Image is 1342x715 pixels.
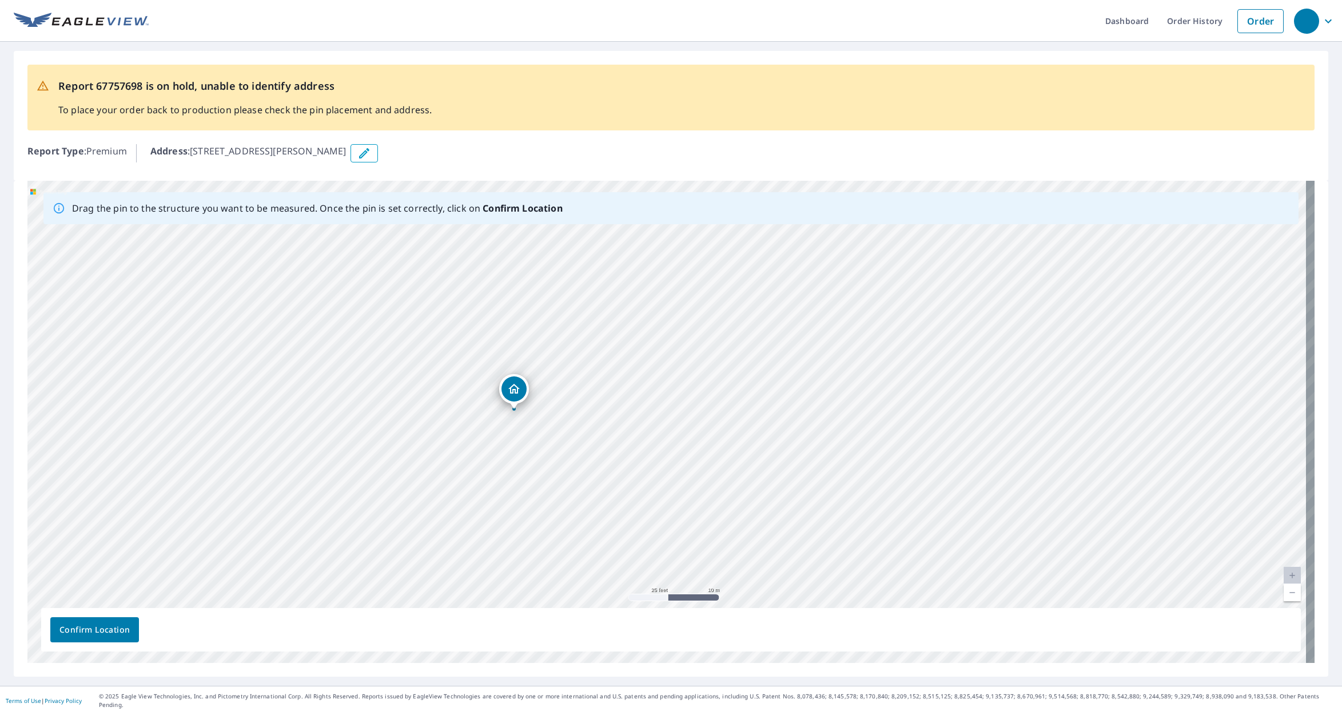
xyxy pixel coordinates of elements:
b: Address [150,145,188,157]
a: Current Level 20, Zoom In Disabled [1284,567,1301,584]
b: Confirm Location [483,202,562,214]
p: To place your order back to production please check the pin placement and address. [58,103,432,117]
p: Drag the pin to the structure you want to be measured. Once the pin is set correctly, click on [72,201,563,215]
p: : Premium [27,144,127,162]
div: Dropped pin, building 1, Residential property, 1 Chasse Dr Guilford, CT 06437 [499,374,529,410]
a: Privacy Policy [45,697,82,705]
span: Confirm Location [59,623,130,637]
p: Report 67757698 is on hold, unable to identify address [58,78,432,94]
b: Report Type [27,145,84,157]
p: | [6,697,82,704]
a: Order [1237,9,1284,33]
p: : [STREET_ADDRESS][PERSON_NAME] [150,144,347,162]
p: © 2025 Eagle View Technologies, Inc. and Pictometry International Corp. All Rights Reserved. Repo... [99,692,1336,709]
button: Confirm Location [50,617,139,642]
a: Current Level 20, Zoom Out [1284,584,1301,601]
a: Terms of Use [6,697,41,705]
img: EV Logo [14,13,149,30]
